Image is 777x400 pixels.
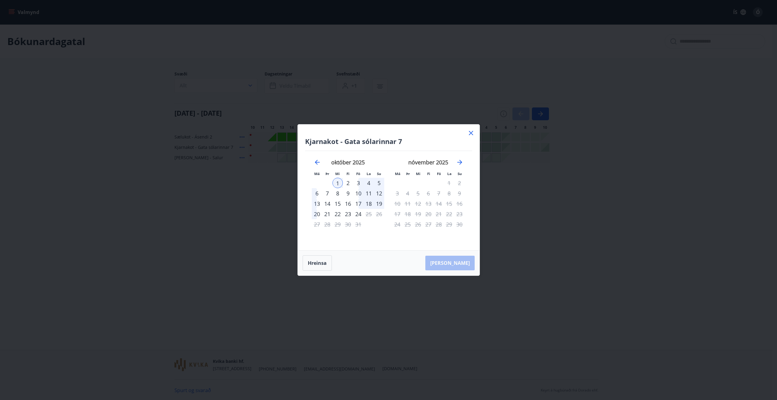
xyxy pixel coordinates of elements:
[392,188,403,198] td: Not available. mánudagur, 3. nóvember 2025
[437,171,441,176] small: Fö
[423,209,434,219] td: Not available. fimmtudagur, 20. nóvember 2025
[413,209,423,219] td: Not available. miðvikudagur, 19. nóvember 2025
[353,178,364,188] td: Choose föstudagur, 3. október 2025 as your check-out date. It’s available.
[314,171,320,176] small: Má
[444,219,454,230] td: Not available. laugardagur, 29. nóvember 2025
[434,219,444,230] td: Not available. föstudagur, 28. nóvember 2025
[332,188,343,198] div: 8
[454,209,465,219] td: Not available. sunnudagur, 23. nóvember 2025
[434,188,444,198] div: Aðeins útritun í boði
[353,209,364,219] div: Aðeins útritun í boði
[353,219,364,230] div: Aðeins útritun í boði
[343,198,353,209] td: Choose fimmtudagur, 16. október 2025 as your check-out date. It’s available.
[444,178,454,188] td: Not available. laugardagur, 1. nóvember 2025
[454,198,465,209] td: Not available. sunnudagur, 16. nóvember 2025
[434,209,444,219] td: Not available. föstudagur, 21. nóvember 2025
[364,198,374,209] td: Choose laugardagur, 18. október 2025 as your check-out date. It’s available.
[353,209,364,219] td: Choose föstudagur, 24. október 2025 as your check-out date. It’s available.
[423,188,434,198] td: Not available. fimmtudagur, 6. nóvember 2025
[403,219,413,230] td: Not available. þriðjudagur, 25. nóvember 2025
[312,209,322,219] div: 20
[434,198,444,209] td: Not available. föstudagur, 14. nóvember 2025
[406,171,410,176] small: Þr
[374,178,384,188] div: 5
[364,188,374,198] td: Choose laugardagur, 11. október 2025 as your check-out date. It’s available.
[413,219,423,230] td: Not available. miðvikudagur, 26. nóvember 2025
[367,171,371,176] small: La
[305,137,472,146] h4: Kjarnakot - Gata sólarinnar 7
[343,188,353,198] td: Choose fimmtudagur, 9. október 2025 as your check-out date. It’s available.
[353,178,364,188] div: 3
[331,159,365,166] strong: október 2025
[392,209,403,219] td: Not available. mánudagur, 17. nóvember 2025
[374,198,384,209] div: 19
[377,171,381,176] small: Su
[403,198,413,209] td: Not available. þriðjudagur, 11. nóvember 2025
[364,209,374,219] td: Not available. laugardagur, 25. október 2025
[314,159,321,166] div: Move backward to switch to the previous month.
[374,209,384,219] td: Not available. sunnudagur, 26. október 2025
[456,159,463,166] div: Move forward to switch to the next month.
[364,188,374,198] div: 11
[322,198,332,209] div: 14
[322,188,332,198] div: 7
[416,171,420,176] small: Mi
[322,198,332,209] td: Choose þriðjudagur, 14. október 2025 as your check-out date. It’s available.
[343,178,353,188] div: 2
[312,198,322,209] td: Choose mánudagur, 13. október 2025 as your check-out date. It’s available.
[423,219,434,230] td: Not available. fimmtudagur, 27. nóvember 2025
[447,171,452,176] small: La
[444,209,454,219] td: Not available. laugardagur, 22. nóvember 2025
[332,178,343,188] div: 1
[413,198,423,209] td: Not available. miðvikudagur, 12. nóvember 2025
[332,188,343,198] td: Choose miðvikudagur, 8. október 2025 as your check-out date. It’s available.
[343,178,353,188] td: Choose fimmtudagur, 2. október 2025 as your check-out date. It’s available.
[305,151,472,243] div: Calendar
[454,178,465,188] td: Not available. sunnudagur, 2. nóvember 2025
[332,209,343,219] td: Choose miðvikudagur, 22. október 2025 as your check-out date. It’s available.
[312,209,322,219] td: Choose mánudagur, 20. október 2025 as your check-out date. It’s available.
[364,178,374,188] div: 4
[403,188,413,198] td: Not available. þriðjudagur, 4. nóvember 2025
[395,171,400,176] small: Má
[444,188,454,198] td: Not available. laugardagur, 8. nóvember 2025
[332,219,343,230] td: Not available. miðvikudagur, 29. október 2025
[364,198,374,209] div: 18
[353,198,364,209] td: Choose föstudagur, 17. október 2025 as your check-out date. It’s available.
[392,198,403,209] td: Not available. mánudagur, 10. nóvember 2025
[454,188,465,198] td: Not available. sunnudagur, 9. nóvember 2025
[408,159,448,166] strong: nóvember 2025
[312,198,322,209] div: 13
[343,188,353,198] div: 9
[403,209,413,219] td: Not available. þriðjudagur, 18. nóvember 2025
[343,219,353,230] td: Not available. fimmtudagur, 30. október 2025
[303,255,332,271] button: Hreinsa
[346,171,350,176] small: Fi
[312,188,322,198] td: Choose mánudagur, 6. október 2025 as your check-out date. It’s available.
[374,198,384,209] td: Choose sunnudagur, 19. október 2025 as your check-out date. It’s available.
[353,198,364,209] div: 17
[458,171,462,176] small: Su
[356,171,360,176] small: Fö
[353,219,364,230] td: Not available. föstudagur, 31. október 2025
[312,219,322,230] td: Not available. mánudagur, 27. október 2025
[374,188,384,198] td: Choose sunnudagur, 12. október 2025 as your check-out date. It’s available.
[312,188,322,198] div: 6
[322,188,332,198] td: Choose þriðjudagur, 7. október 2025 as your check-out date. It’s available.
[444,198,454,209] td: Not available. laugardagur, 15. nóvember 2025
[374,188,384,198] div: 12
[332,198,343,209] div: 15
[353,188,364,198] td: Choose föstudagur, 10. október 2025 as your check-out date. It’s available.
[322,219,332,230] td: Not available. þriðjudagur, 28. október 2025
[322,209,332,219] td: Choose þriðjudagur, 21. október 2025 as your check-out date. It’s available.
[332,178,343,188] td: Selected as start date. miðvikudagur, 1. október 2025
[454,219,465,230] td: Not available. sunnudagur, 30. nóvember 2025
[364,178,374,188] td: Choose laugardagur, 4. október 2025 as your check-out date. It’s available.
[374,178,384,188] td: Choose sunnudagur, 5. október 2025 as your check-out date. It’s available.
[335,171,340,176] small: Mi
[322,209,332,219] div: 21
[343,209,353,219] td: Choose fimmtudagur, 23. október 2025 as your check-out date. It’s available.
[332,209,343,219] div: 22
[332,198,343,209] td: Choose miðvikudagur, 15. október 2025 as your check-out date. It’s available.
[427,171,430,176] small: Fi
